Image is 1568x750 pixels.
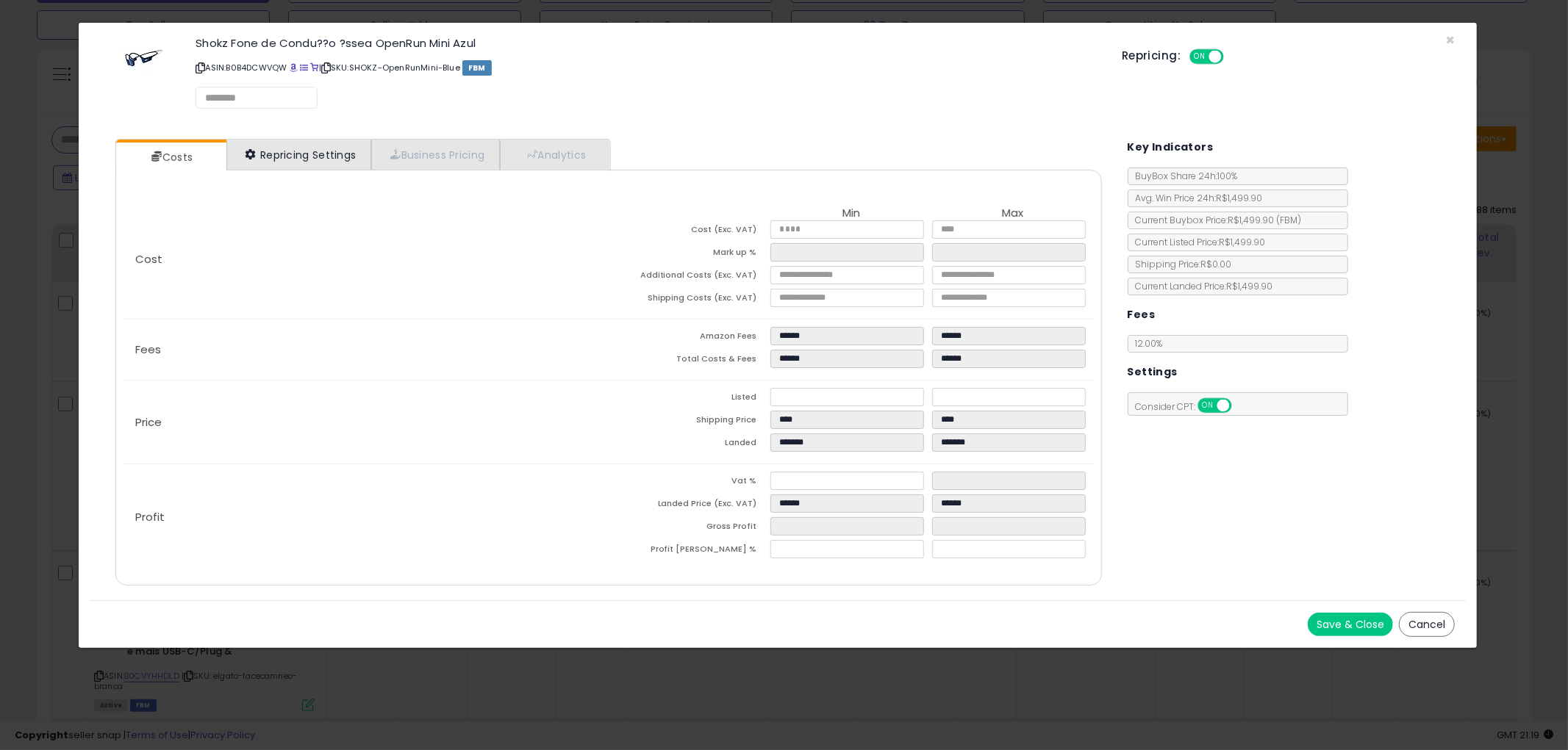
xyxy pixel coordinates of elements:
[196,56,1100,79] p: ASIN: B0B4DCWVQW | SKU: SHOKZ-OpenRunMini-Blue
[1277,214,1302,226] span: ( FBM )
[116,143,225,172] a: Costs
[609,243,770,266] td: Mark up %
[196,37,1100,48] h3: Shokz Fone de Condu??o ?ssea OpenRun Mini Azul
[1128,363,1178,381] h5: Settings
[609,289,770,311] td: Shipping Costs (Exc. VAT)
[1128,138,1214,156] h5: Key Indicators
[609,517,770,540] td: Gross Profit
[1228,214,1302,226] span: R$1,499.90
[1191,51,1209,63] span: ON
[290,62,298,73] a: BuyBox page
[310,62,318,73] a: Your listing only
[1128,280,1273,292] span: Current Landed Price: R$1,499.90
[123,417,609,428] p: Price
[770,207,932,220] th: Min
[1229,400,1253,412] span: OFF
[932,207,1094,220] th: Max
[609,388,770,411] td: Listed
[371,140,500,170] a: Business Pricing
[123,253,609,265] p: Cost
[609,472,770,494] td: Vat %
[1128,236,1266,248] span: Current Listed Price: R$1,499.90
[609,433,770,456] td: Landed
[1222,51,1245,63] span: OFF
[1136,337,1163,350] span: 12.00 %
[609,411,770,433] td: Shipping Price
[226,140,372,170] a: Repricing Settings
[1445,29,1455,51] span: ×
[609,350,770,372] td: Total Costs & Fees
[1122,50,1181,62] h5: Repricing:
[609,494,770,517] td: Landed Price (Exc. VAT)
[1199,400,1217,412] span: ON
[1128,258,1232,270] span: Shipping Price: R$0.00
[1128,306,1156,324] h5: Fees
[123,344,609,356] p: Fees
[1128,214,1302,226] span: Current Buybox Price:
[1128,170,1238,182] span: BuyBox Share 24h: 100%
[609,540,770,563] td: Profit [PERSON_NAME] %
[300,62,308,73] a: All offer listings
[123,511,609,523] p: Profit
[609,266,770,289] td: Additional Costs (Exc. VAT)
[609,327,770,350] td: Amazon Fees
[462,60,492,76] span: FBM
[1128,400,1251,413] span: Consider CPT:
[121,37,165,82] img: 31nVpJHD3fL._SL60_.jpg
[500,140,609,170] a: Analytics
[1128,192,1263,204] span: Avg. Win Price 24h: R$1,499.90
[1399,612,1455,637] button: Cancel
[609,220,770,243] td: Cost (Exc. VAT)
[1308,613,1393,636] button: Save & Close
